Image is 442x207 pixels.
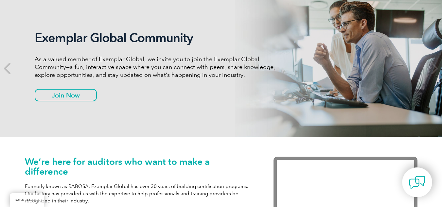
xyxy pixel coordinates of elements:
[25,183,254,204] p: Formerly known as RABQSA, Exemplar Global has over 30 years of building certification programs. O...
[409,174,425,191] img: contact-chat.png
[25,157,254,176] h1: We’re here for auditors who want to make a difference
[35,55,280,79] p: As a valued member of Exemplar Global, we invite you to join the Exemplar Global Community—a fun,...
[35,89,97,101] a: Join Now
[10,193,44,207] a: BACK TO TOP
[35,30,280,45] h2: Exemplar Global Community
